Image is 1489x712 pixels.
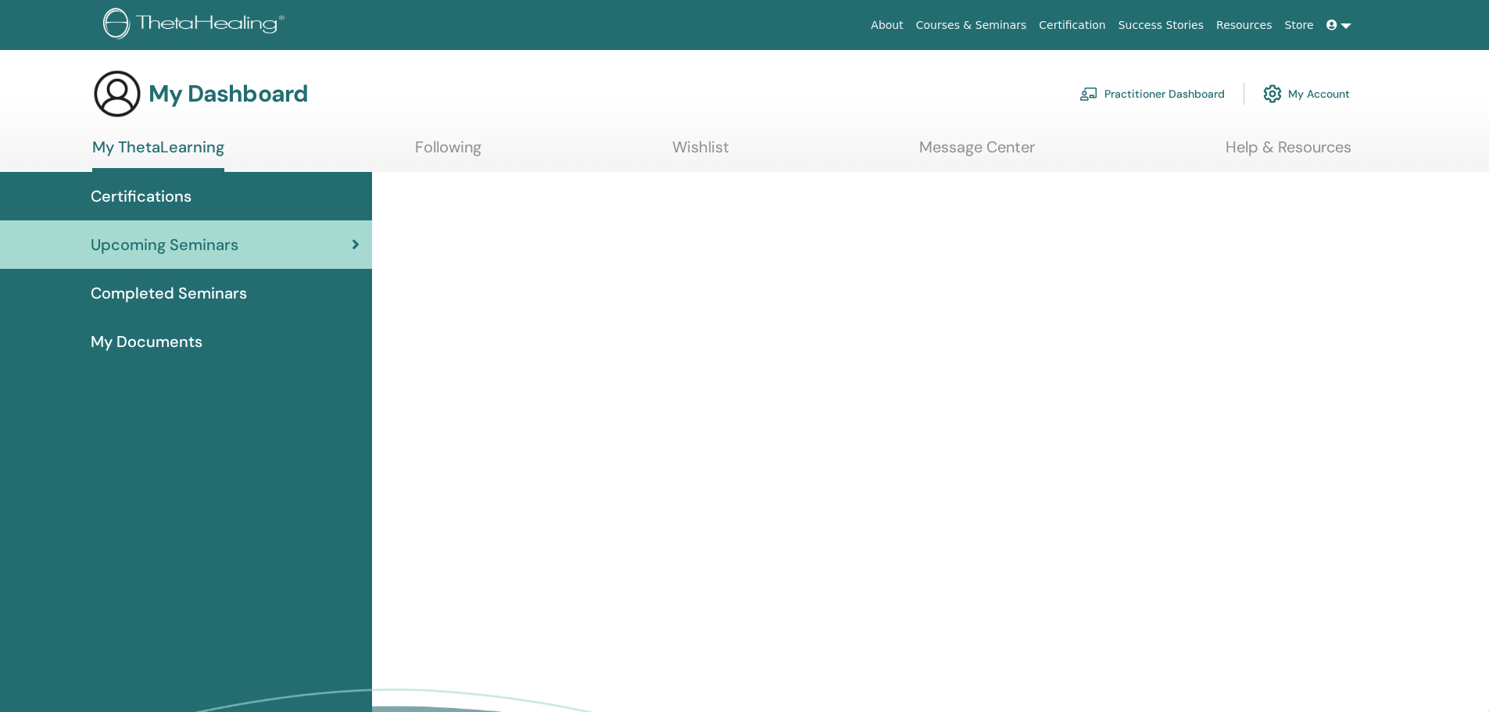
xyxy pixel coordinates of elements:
a: My Account [1263,77,1350,111]
span: Certifications [91,184,191,208]
span: Completed Seminars [91,281,247,305]
a: Courses & Seminars [910,11,1033,40]
h3: My Dashboard [149,80,308,108]
a: Practitioner Dashboard [1079,77,1225,111]
a: Wishlist [672,138,729,168]
a: Store [1279,11,1320,40]
img: cog.svg [1263,81,1282,107]
a: Following [415,138,481,168]
img: chalkboard-teacher.svg [1079,87,1098,101]
a: About [864,11,909,40]
span: Upcoming Seminars [91,233,238,256]
a: Resources [1210,11,1279,40]
a: Success Stories [1112,11,1210,40]
img: generic-user-icon.jpg [92,69,142,119]
a: My ThetaLearning [92,138,224,172]
span: My Documents [91,330,202,353]
a: Certification [1033,11,1111,40]
a: Help & Resources [1226,138,1351,168]
img: logo.png [103,8,290,43]
a: Message Center [919,138,1035,168]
